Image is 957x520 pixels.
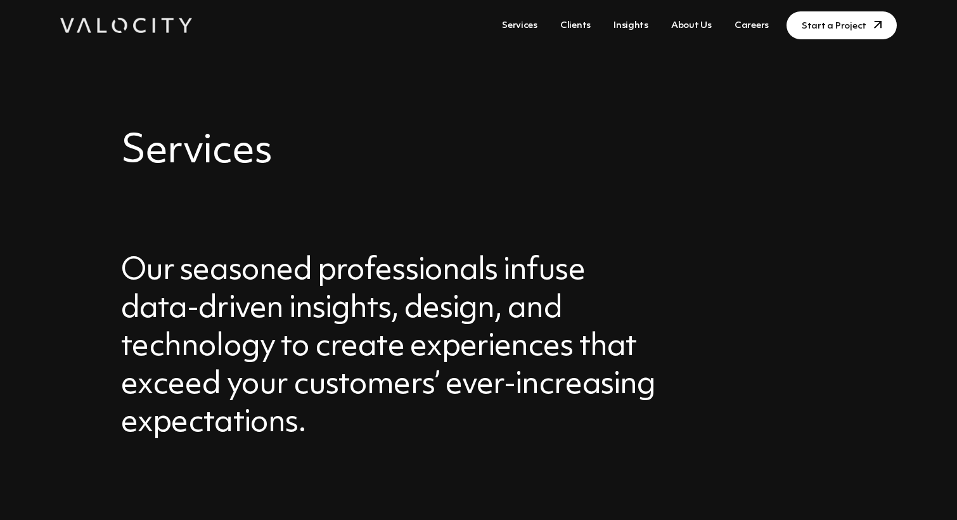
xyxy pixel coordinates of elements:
h3: Our seasoned professionals infuse data-driven insights, design, and technology to create experien... [121,252,657,443]
a: Start a Project [787,11,897,39]
a: About Us [666,14,717,37]
img: Valocity Digital [60,18,192,33]
a: Insights [608,14,653,37]
h2: Services [121,127,836,176]
a: Careers [729,14,774,37]
a: Clients [555,14,596,37]
a: Services [497,14,543,37]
